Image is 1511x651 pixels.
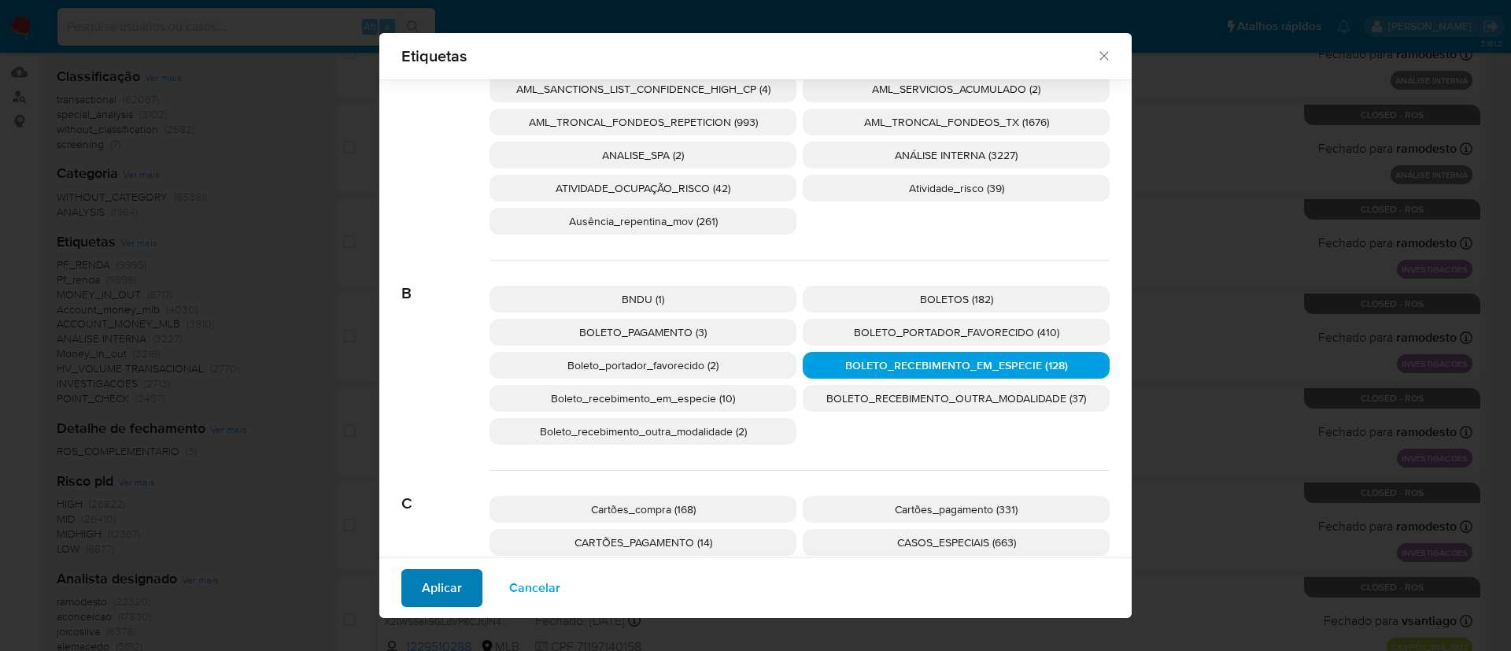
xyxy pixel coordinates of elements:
div: ANALISE_SPA (2) [490,142,796,168]
span: C [401,471,490,513]
span: Aplicar [422,571,462,605]
span: BOLETO_PORTADOR_FAVORECIDO (410) [854,324,1059,340]
span: BOLETO_PAGAMENTO (3) [579,324,707,340]
div: Boleto_recebimento_outra_modalidade (2) [490,418,796,445]
span: BOLETOS (182) [920,291,993,307]
span: Boleto_recebimento_em_especie (10) [551,390,735,406]
div: Ausência_repentina_mov (261) [490,208,796,235]
span: AML_TRONCAL_FONDEOS_TX (1676) [864,114,1049,130]
div: ANÁLISE INTERNA (3227) [803,142,1110,168]
span: Etiquetas [401,48,1096,64]
button: Cancelar [489,569,581,607]
span: Cancelar [509,571,560,605]
span: AML_SERVICIOS_ACUMULADO (2) [872,81,1040,97]
div: AML_TRONCAL_FONDEOS_TX (1676) [803,109,1110,135]
span: ANALISE_SPA (2) [602,147,684,163]
div: ATIVIDADE_OCUPAÇÃO_RISCO (42) [490,175,796,202]
span: BNDU (1) [622,291,664,307]
div: AML_SANCTIONS_LIST_CONFIDENCE_HIGH_CP (4) [490,76,796,102]
div: BOLETO_RECEBIMENTO_EM_ESPECIE (128) [803,352,1110,379]
div: BOLETO_RECEBIMENTO_OUTRA_MODALIDADE (37) [803,385,1110,412]
div: BOLETO_PORTADOR_FAVORECIDO (410) [803,319,1110,346]
span: AML_SANCTIONS_LIST_CONFIDENCE_HIGH_CP (4) [516,81,770,97]
div: CASOS_ESPECIAIS (663) [803,529,1110,556]
span: CASOS_ESPECIAIS (663) [897,534,1016,550]
div: Cartões_compra (168) [490,496,796,523]
div: Boleto_recebimento_em_especie (10) [490,385,796,412]
span: BOLETO_RECEBIMENTO_OUTRA_MODALIDADE (37) [826,390,1086,406]
div: AML_TRONCAL_FONDEOS_REPETICION (993) [490,109,796,135]
button: Aplicar [401,569,482,607]
span: CARTÕES_PAGAMENTO (14) [574,534,712,550]
span: AML_TRONCAL_FONDEOS_REPETICION (993) [529,114,758,130]
div: CARTÕES_PAGAMENTO (14) [490,529,796,556]
div: Cartões_pagamento (331) [803,496,1110,523]
span: B [401,261,490,303]
button: Fechar [1096,48,1110,62]
div: BOLETO_PAGAMENTO (3) [490,319,796,346]
span: Cartões_compra (168) [591,501,696,517]
span: Boleto_portador_favorecido (2) [567,357,719,373]
div: Atividade_risco (39) [803,175,1110,202]
div: BOLETOS (182) [803,286,1110,313]
div: AML_SERVICIOS_ACUMULADO (2) [803,76,1110,102]
div: BNDU (1) [490,286,796,313]
div: Boleto_portador_favorecido (2) [490,352,796,379]
span: Ausência_repentina_mov (261) [569,213,718,229]
span: ANÁLISE INTERNA (3227) [895,147,1018,163]
span: ATIVIDADE_OCUPAÇÃO_RISCO (42) [556,180,730,196]
span: Boleto_recebimento_outra_modalidade (2) [540,424,747,439]
span: Cartões_pagamento (331) [895,501,1018,517]
span: BOLETO_RECEBIMENTO_EM_ESPECIE (128) [845,357,1068,373]
span: Atividade_risco (39) [909,180,1004,196]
